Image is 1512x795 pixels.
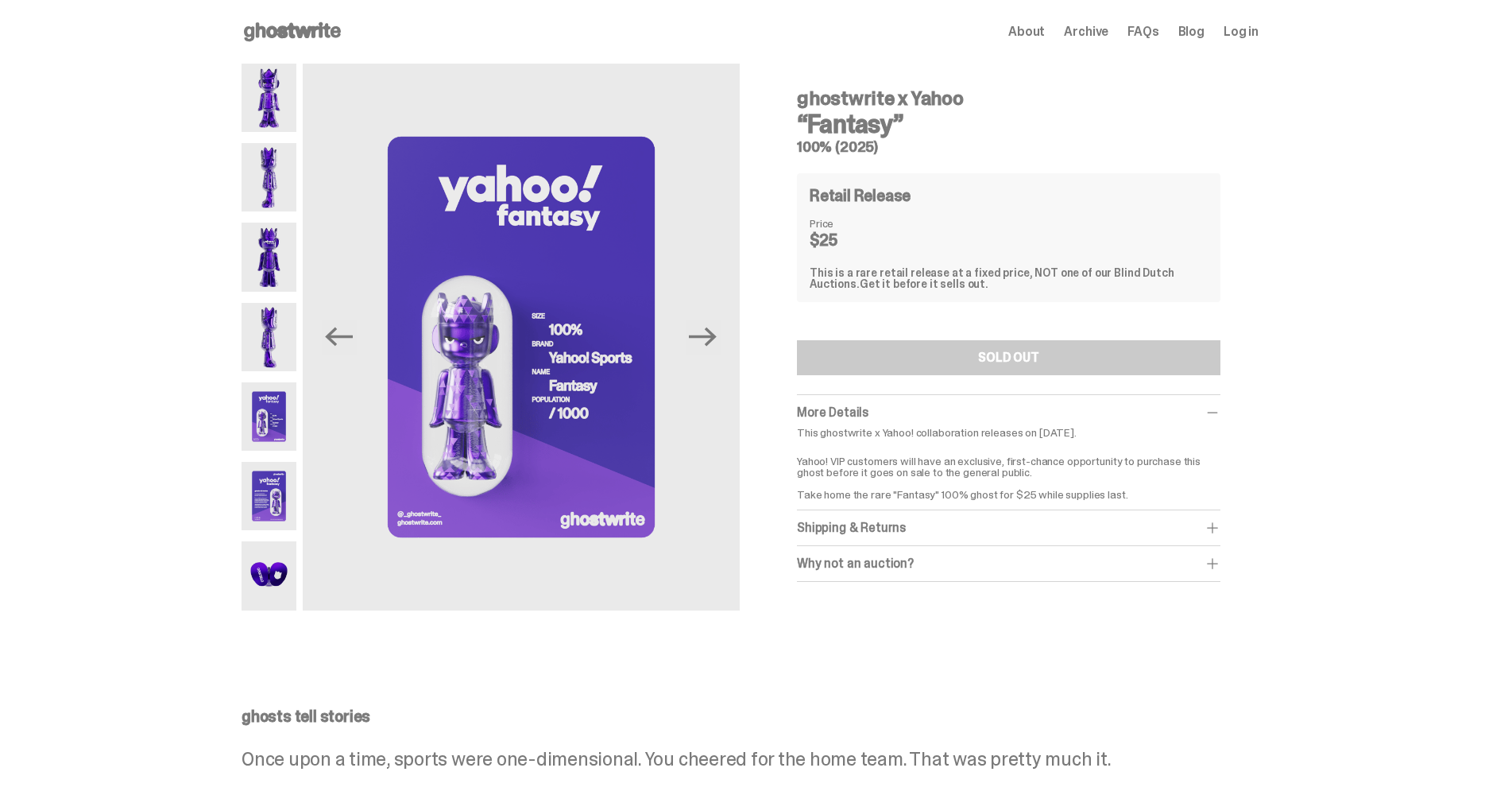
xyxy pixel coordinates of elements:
[810,232,889,248] dd: $25
[242,541,296,610] img: Yahoo-HG---7.png
[797,556,1220,572] div: Why not an auction?
[1064,25,1108,38] a: Archive
[303,64,740,611] img: Yahoo-HG---5.png
[242,462,296,530] img: Yahoo-HG---6.png
[797,340,1220,375] button: SOLD OUT
[1008,25,1045,38] a: About
[978,351,1039,364] div: SOLD OUT
[810,218,889,229] dt: Price
[797,89,1220,108] h4: ghostwrite x Yahoo
[242,303,296,371] img: Yahoo-HG---4.png
[242,143,296,211] img: Yahoo-HG---2.png
[797,140,1220,154] h5: 100% (2025)
[322,320,357,355] button: Previous
[797,427,1220,438] p: This ghostwrite x Yahoo! collaboration releases on [DATE].
[242,750,1259,769] p: Once upon a time, sports were one-dimensional. You cheered for the home team. That was pretty muc...
[242,382,296,451] img: Yahoo-HG---5.png
[242,64,296,132] img: Yahoo-HG---1.png
[1127,25,1158,38] a: FAQs
[810,188,911,204] h4: Retail Release
[810,267,1208,289] div: This is a rare retail release at a fixed price, NOT one of our Blind Dutch Auctions.
[242,223,296,291] img: Yahoo-HG---3.png
[797,111,1220,137] h3: “Fantasy”
[797,520,1220,536] div: Shipping & Returns
[860,277,988,291] span: Get it before it sells out.
[797,444,1220,500] p: Yahoo! VIP customers will have an exclusive, first-chance opportunity to purchase this ghost befo...
[686,320,721,355] button: Next
[797,404,868,421] span: More Details
[242,708,1259,724] p: ghosts tell stories
[1178,25,1205,38] a: Blog
[1224,25,1259,38] a: Log in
